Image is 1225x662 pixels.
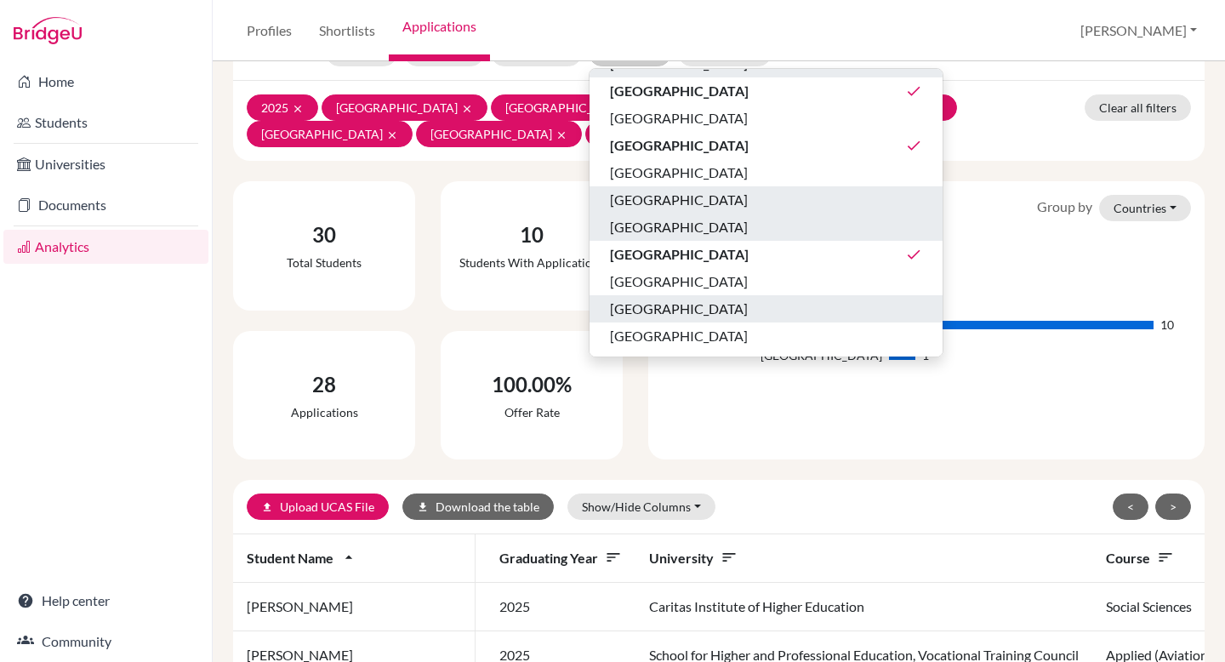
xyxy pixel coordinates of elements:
button: [GEOGRAPHIC_DATA] [590,295,943,322]
button: [GEOGRAPHIC_DATA] [590,268,943,295]
button: > [1155,494,1191,520]
button: [GEOGRAPHIC_DATA] [590,186,943,214]
div: Country [589,68,943,357]
div: Offer rate [492,403,572,421]
span: Course [1106,550,1174,566]
span: [GEOGRAPHIC_DATA] [610,163,748,183]
button: 2025clear [247,94,318,121]
div: 10 [1160,316,1174,334]
div: 30 [287,220,362,250]
i: arrow_drop_up [340,549,357,566]
button: [GEOGRAPHIC_DATA]done [590,132,943,159]
div: Total students [287,254,362,271]
a: Home [3,65,208,99]
button: Countries [1099,195,1191,221]
button: [PERSON_NAME] [1073,14,1205,47]
a: uploadUpload UCAS File [247,494,389,520]
a: Analytics [3,230,208,264]
i: sort [1157,549,1174,566]
span: Student name [247,550,357,566]
a: Help center [3,584,208,618]
span: [GEOGRAPHIC_DATA] [610,299,748,319]
td: Caritas Institute of Higher Education [635,583,1092,631]
i: sort [721,549,738,566]
div: Students with applications [459,254,604,271]
span: [GEOGRAPHIC_DATA] [610,108,748,128]
i: done [905,83,922,100]
button: [GEOGRAPHIC_DATA]clear [247,121,413,147]
span: [GEOGRAPHIC_DATA] [610,81,749,101]
button: [GEOGRAPHIC_DATA] [590,214,943,241]
i: done [905,137,922,154]
span: [GEOGRAPHIC_DATA] [610,244,749,265]
button: Show/Hide Columns [567,494,715,520]
span: University [649,550,738,566]
span: [GEOGRAPHIC_DATA] [610,217,748,237]
div: Applications [291,403,358,421]
img: Bridge-U [14,17,82,44]
button: [GEOGRAPHIC_DATA]clear [322,94,487,121]
button: downloadDownload the table [402,494,554,520]
span: [GEOGRAPHIC_DATA] [610,190,748,210]
a: Students [3,106,208,140]
a: Community [3,625,208,659]
div: Group by [1024,195,1204,221]
td: [PERSON_NAME] [233,583,476,631]
span: [GEOGRAPHIC_DATA] [610,135,749,156]
button: [GEOGRAPHIC_DATA]clear [416,121,582,147]
a: Universities [3,147,208,181]
span: [GEOGRAPHIC_DATA] [610,326,748,346]
a: Clear all filters [1085,94,1191,121]
i: clear [292,103,304,115]
button: [GEOGRAPHIC_DATA]done [590,77,943,105]
i: clear [556,129,567,141]
button: [GEOGRAPHIC_DATA]done [590,241,943,268]
i: sort [605,549,622,566]
button: [GEOGRAPHIC_DATA] [590,105,943,132]
span: Graduating year [499,550,622,566]
span: [GEOGRAPHIC_DATA] [610,271,748,292]
i: clear [386,129,398,141]
i: done [905,246,922,263]
button: < [1113,494,1148,520]
a: Documents [3,188,208,222]
button: [GEOGRAPHIC_DATA] [590,322,943,350]
i: clear [461,103,473,115]
div: 100.00% [492,369,572,400]
div: 28 [291,369,358,400]
button: [GEOGRAPHIC_DATA] ([GEOGRAPHIC_DATA])clear [491,94,788,121]
button: [GEOGRAPHIC_DATA] [590,159,943,186]
i: upload [261,501,273,513]
i: download [417,501,429,513]
div: 10 [459,220,604,250]
button: [GEOGRAPHIC_DATA]clear [585,121,751,147]
td: 2025 [486,583,635,631]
